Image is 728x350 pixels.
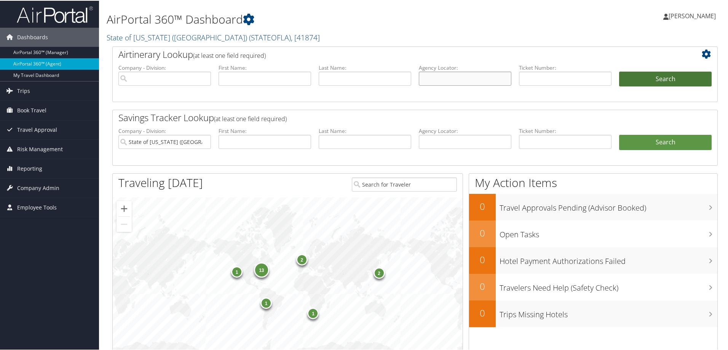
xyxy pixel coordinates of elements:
span: ( STATEOFLA ) [249,32,291,42]
span: Company Admin [17,178,59,197]
label: Company - Division: [118,63,211,71]
h2: 0 [469,279,496,292]
span: Trips [17,81,30,100]
h2: 0 [469,226,496,239]
button: Zoom in [117,200,132,216]
h2: 0 [469,306,496,319]
h2: Airtinerary Lookup [118,47,661,60]
span: [PERSON_NAME] [669,11,716,19]
label: Company - Division: [118,126,211,134]
h1: My Action Items [469,174,717,190]
input: search accounts [118,134,211,148]
a: [PERSON_NAME] [663,4,723,27]
span: Dashboards [17,27,48,46]
span: Reporting [17,158,42,177]
a: 0Trips Missing Hotels [469,300,717,326]
h3: Travelers Need Help (Safety Check) [500,278,717,292]
a: 0Travel Approvals Pending (Advisor Booked) [469,193,717,220]
span: Travel Approval [17,120,57,139]
a: 0Open Tasks [469,220,717,246]
a: 0Travelers Need Help (Safety Check) [469,273,717,300]
h1: Traveling [DATE] [118,174,203,190]
label: Ticket Number: [519,63,611,71]
h2: 0 [469,253,496,265]
span: (at least one field required) [214,114,287,122]
label: First Name: [219,63,311,71]
button: Zoom out [117,216,132,231]
div: 1 [260,297,272,308]
a: Search [619,134,712,149]
div: 1 [307,307,319,318]
div: 2 [296,253,307,265]
label: Ticket Number: [519,126,611,134]
label: Agency Locator: [419,126,511,134]
h3: Hotel Payment Authorizations Failed [500,251,717,266]
span: Risk Management [17,139,63,158]
h2: Savings Tracker Lookup [118,110,661,123]
a: 0Hotel Payment Authorizations Failed [469,246,717,273]
input: Search for Traveler [352,177,457,191]
span: , [ 41874 ] [291,32,320,42]
img: airportal-logo.png [17,5,93,23]
div: 1 [231,265,243,277]
label: Last Name: [319,126,411,134]
h3: Open Tasks [500,225,717,239]
a: State of [US_STATE] ([GEOGRAPHIC_DATA]) [107,32,320,42]
div: 13 [254,262,269,277]
div: 2 [373,267,385,278]
span: (at least one field required) [193,51,266,59]
label: First Name: [219,126,311,134]
h3: Travel Approvals Pending (Advisor Booked) [500,198,717,213]
span: Book Travel [17,100,46,119]
button: Search [619,71,712,86]
span: Employee Tools [17,197,57,216]
label: Agency Locator: [419,63,511,71]
h2: 0 [469,199,496,212]
h3: Trips Missing Hotels [500,305,717,319]
h1: AirPortal 360™ Dashboard [107,11,518,27]
label: Last Name: [319,63,411,71]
